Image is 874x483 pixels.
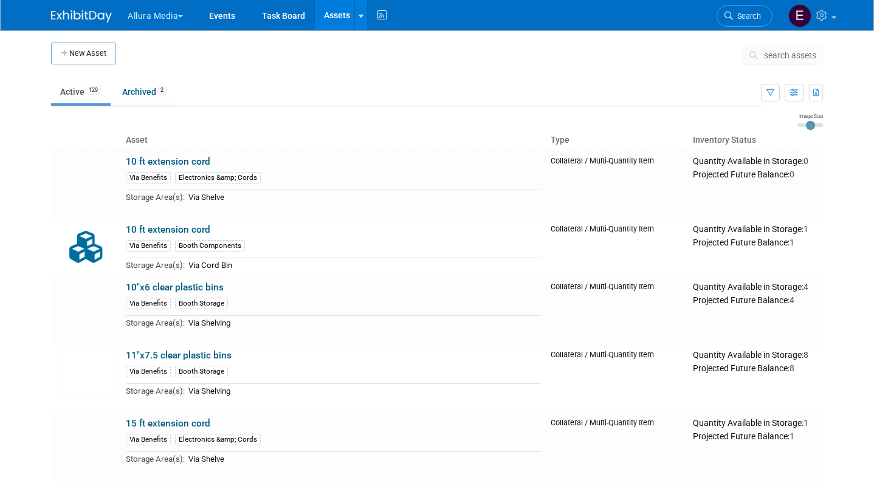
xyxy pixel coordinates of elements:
[185,452,541,466] td: Via Shelve
[51,10,112,22] img: ExhibitDay
[546,345,688,413] td: Collateral / Multi-Quantity Item
[126,434,171,445] div: Via Benefits
[56,224,116,270] img: Collateral-Icon-2.png
[126,366,171,377] div: Via Benefits
[126,282,224,293] a: 10"x6 clear plastic bins
[175,298,228,309] div: Booth Storage
[693,418,818,429] div: Quantity Available in Storage:
[546,277,688,345] td: Collateral / Multi-Quantity Item
[126,386,185,396] span: Storage Area(s):
[126,172,171,183] div: Via Benefits
[126,454,185,464] span: Storage Area(s):
[790,295,794,305] span: 4
[693,429,818,442] div: Projected Future Balance:
[126,350,232,361] a: 11"x7.5 clear plastic bins
[803,224,808,234] span: 1
[693,235,818,248] div: Projected Future Balance:
[764,50,816,60] span: search assets
[743,46,823,65] button: search assets
[717,5,772,27] a: Search
[185,384,541,398] td: Via Shelving
[126,193,185,202] span: Storage Area(s):
[803,156,808,166] span: 0
[175,366,228,377] div: Booth Storage
[693,293,818,306] div: Projected Future Balance:
[185,190,541,204] td: Via Shelve
[546,219,688,277] td: Collateral / Multi-Quantity Item
[175,172,261,183] div: Electronics &amp; Cords
[733,12,761,21] span: Search
[126,156,210,167] a: 10 ft extension cord
[797,112,823,120] div: Image Size
[121,130,546,151] th: Asset
[546,130,688,151] th: Type
[175,240,245,252] div: Booth Components
[788,4,811,27] img: Eric Thompson
[126,418,210,429] a: 15 ft extension cord
[126,224,210,235] a: 10 ft extension cord
[693,156,818,167] div: Quantity Available in Storage:
[790,170,794,179] span: 0
[185,258,541,272] td: Via Cord Bin
[126,318,185,327] span: Storage Area(s):
[693,361,818,374] div: Projected Future Balance:
[185,316,541,330] td: Via Shelving
[51,43,116,64] button: New Asset
[803,418,808,428] span: 1
[126,261,185,270] span: Storage Area(s):
[693,224,818,235] div: Quantity Available in Storage:
[85,86,102,95] span: 129
[790,363,794,373] span: 8
[803,282,808,292] span: 4
[790,431,794,441] span: 1
[157,86,167,95] span: 2
[126,240,171,252] div: Via Benefits
[546,413,688,481] td: Collateral / Multi-Quantity Item
[113,80,176,103] a: Archived2
[546,151,688,219] td: Collateral / Multi-Quantity Item
[803,350,808,360] span: 8
[693,350,818,361] div: Quantity Available in Storage:
[790,238,794,247] span: 1
[693,282,818,293] div: Quantity Available in Storage:
[175,434,261,445] div: Electronics &amp; Cords
[126,298,171,309] div: Via Benefits
[51,80,111,103] a: Active129
[693,167,818,180] div: Projected Future Balance:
